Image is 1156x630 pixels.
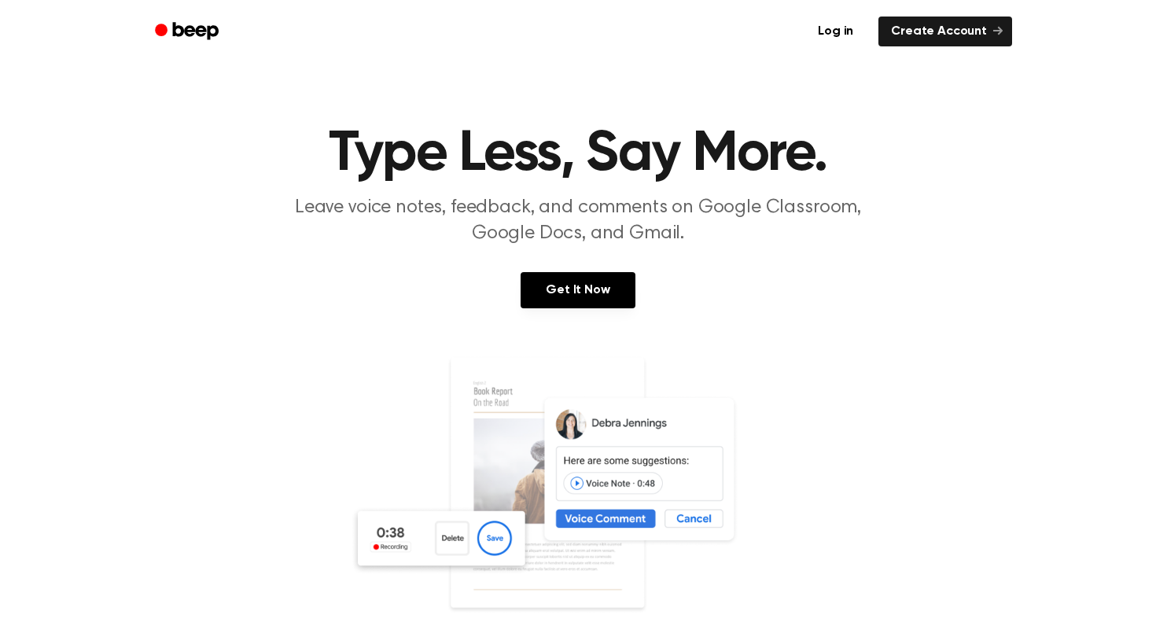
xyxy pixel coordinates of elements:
p: Leave voice notes, feedback, and comments on Google Classroom, Google Docs, and Gmail. [276,195,880,247]
a: Beep [144,17,233,47]
a: Create Account [878,17,1012,46]
a: Get It Now [521,272,635,308]
a: Log in [802,13,869,50]
h1: Type Less, Say More. [175,126,981,182]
